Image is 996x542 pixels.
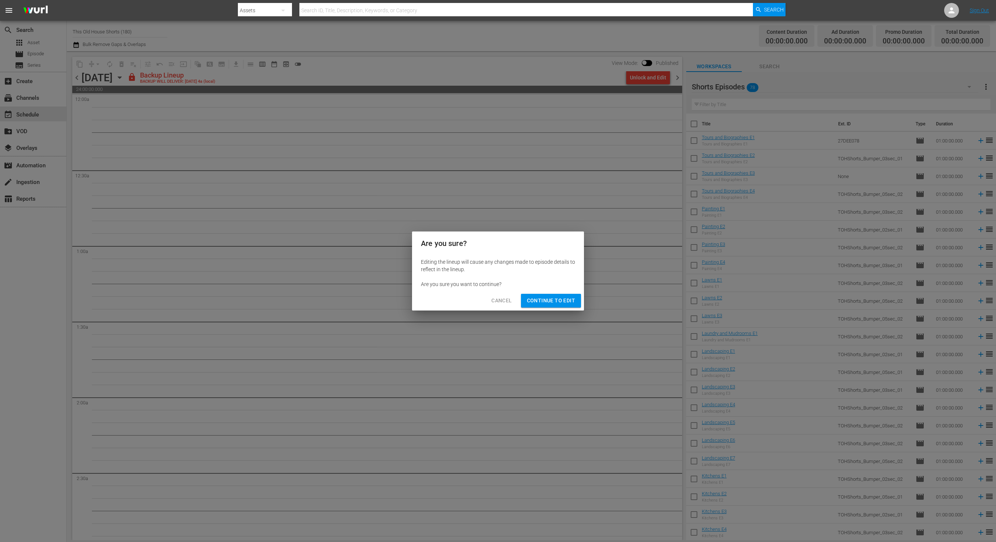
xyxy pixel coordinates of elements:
[421,258,575,273] div: Editing the lineup will cause any changes made to episode details to reflect in the lineup.
[18,2,53,19] img: ans4CAIJ8jUAAAAAAAAAAAAAAAAAAAAAAAAgQb4GAAAAAAAAAAAAAAAAAAAAAAAAJMjXAAAAAAAAAAAAAAAAAAAAAAAAgAT5G...
[521,294,581,308] button: Continue to Edit
[527,296,575,305] span: Continue to Edit
[491,296,512,305] span: Cancel
[4,6,13,15] span: menu
[970,7,989,13] a: Sign Out
[421,237,575,249] h2: Are you sure?
[764,3,784,16] span: Search
[421,280,575,288] div: Are you sure you want to continue?
[485,294,518,308] button: Cancel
